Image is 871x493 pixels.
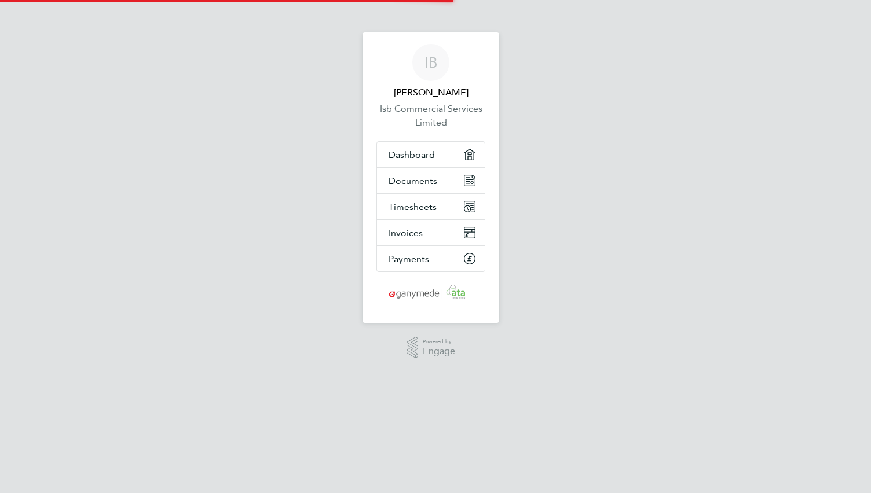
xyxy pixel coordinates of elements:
[424,55,437,70] span: IB
[376,284,485,302] a: Go to home page
[376,102,485,130] a: Isb Commercial Services Limited
[377,142,485,167] a: Dashboard
[363,32,499,323] nav: Main navigation
[377,168,485,193] a: Documents
[389,201,437,212] span: Timesheets
[377,194,485,219] a: Timesheets
[376,44,485,100] a: IB[PERSON_NAME]
[389,227,423,238] span: Invoices
[389,149,435,160] span: Dashboard
[423,337,455,347] span: Powered by
[377,246,485,271] a: Payments
[389,253,429,264] span: Payments
[389,175,437,186] span: Documents
[423,347,455,356] span: Engage
[407,337,456,359] a: Powered byEngage
[377,220,485,245] a: Invoices
[386,284,477,302] img: ganymedesolutions-logo-retina.png
[376,86,485,100] span: Ian Browning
